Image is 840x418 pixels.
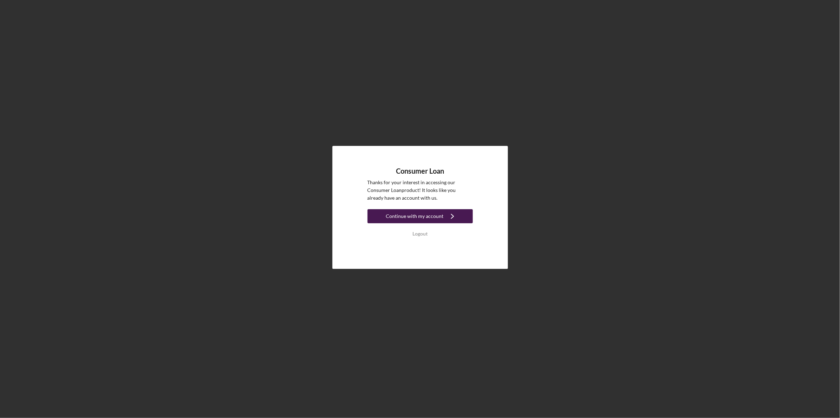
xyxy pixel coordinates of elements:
button: Logout [368,227,473,241]
h4: Consumer Loan [396,167,444,175]
button: Continue with my account [368,209,473,223]
div: Continue with my account [386,209,444,223]
p: Thanks for your interest in accessing our Consumer Loan product! It looks like you already have a... [368,179,473,202]
a: Continue with my account [368,209,473,225]
div: Logout [412,227,428,241]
